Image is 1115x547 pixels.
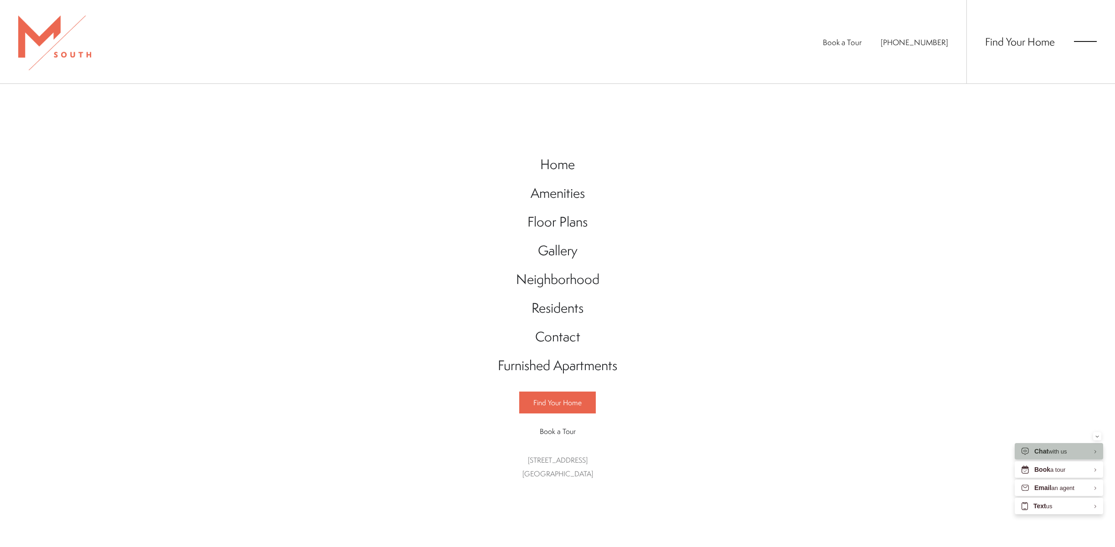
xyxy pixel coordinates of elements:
[1074,37,1097,46] button: Open Menu
[881,37,948,47] a: Call Us at 813-570-8014
[484,179,631,208] a: Go to Amenities
[532,299,583,317] span: Residents
[484,208,631,237] a: Go to Floor Plans
[522,455,593,479] a: Get Directions to 5110 South Manhattan Avenue Tampa, FL 33611
[519,421,596,442] a: Book a Tour
[540,426,576,436] span: Book a Tour
[18,15,91,70] img: MSouth
[484,150,631,179] a: Go to Home
[484,237,631,265] a: Go to Gallery
[484,323,631,351] a: Go to Contact
[531,184,585,202] span: Amenities
[535,327,580,346] span: Contact
[881,37,948,47] span: [PHONE_NUMBER]
[484,265,631,294] a: Go to Neighborhood
[484,294,631,323] a: Go to Residents
[498,356,617,375] span: Furnished Apartments
[538,241,578,260] span: Gallery
[484,351,631,380] a: Go to Furnished Apartments (opens in a new tab)
[985,34,1055,49] a: Find Your Home
[533,397,582,408] span: Find Your Home
[540,155,575,174] span: Home
[823,37,862,47] a: Book a Tour
[527,212,588,231] span: Floor Plans
[516,270,599,289] span: Neighborhood
[519,392,596,413] a: Find Your Home
[484,141,631,490] div: Main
